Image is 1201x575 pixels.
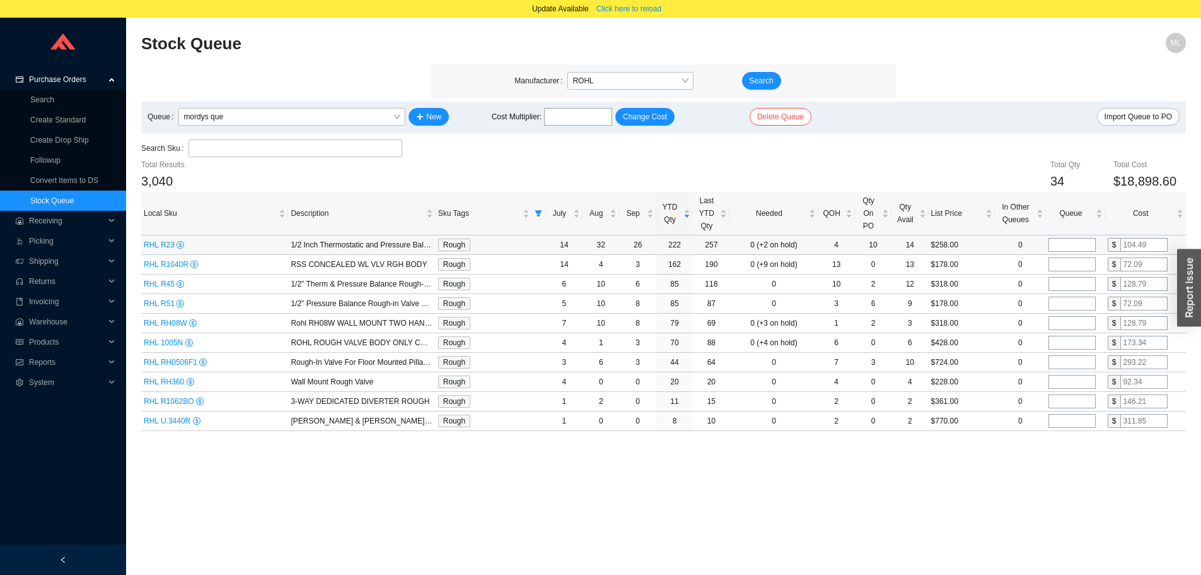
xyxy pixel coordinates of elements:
[288,235,435,255] td: 1/2 Inch Thermostatic and Pressure Balance Rough-in Valve with up to 3 Functions
[622,207,644,220] span: Sep
[583,392,619,412] td: 2
[730,392,818,412] td: 0
[438,258,470,271] span: Rough
[995,314,1047,333] td: 0
[656,372,693,392] td: 20
[29,312,105,332] span: Warehouse
[995,255,1047,275] td: 0
[818,412,855,431] td: 2
[193,417,200,425] span: dollar
[583,275,619,294] td: 10
[1105,192,1186,235] th: Cost sortable
[196,398,204,405] span: dollar
[730,255,818,275] td: 0 (+9 on hold)
[656,294,693,314] td: 85
[855,235,891,255] td: 10
[997,201,1035,226] span: In Other Queues
[15,76,24,83] span: credit-card
[818,333,855,353] td: 6
[891,235,928,255] td: 14
[1120,258,1168,271] input: 72.09
[199,359,207,366] span: dollar
[855,314,891,333] td: 2
[583,372,619,392] td: 0
[929,192,995,235] th: List Price sortable
[693,275,729,294] td: 118
[891,255,928,275] td: 13
[818,275,855,294] td: 10
[929,275,995,294] td: $318.00
[857,194,879,232] span: Qty On PO
[1097,108,1180,126] button: Import Queue to PO
[891,353,928,372] td: 10
[995,392,1047,412] td: 0
[750,74,774,87] span: Search
[1108,277,1120,291] div: $
[438,297,470,310] span: Rough
[438,356,470,369] span: Rough
[29,251,105,271] span: Shipping
[583,333,619,353] td: 1
[1108,297,1120,311] div: $
[438,415,470,427] span: Rough
[30,156,61,165] a: Followup
[730,333,818,353] td: 0 (+4 on hold)
[59,556,67,564] span: left
[1120,336,1168,350] input: 173.34
[891,275,928,294] td: 12
[619,333,656,353] td: 3
[855,353,891,372] td: 3
[30,196,74,205] a: Stock Queue
[693,314,729,333] td: 69
[818,294,855,314] td: 3
[1171,33,1181,53] span: ML
[29,372,105,393] span: System
[693,392,729,412] td: 15
[177,300,184,307] span: dollar
[548,207,571,220] span: July
[855,192,891,235] th: Qty On PO sortable
[1108,238,1120,252] div: $
[656,235,693,255] td: 222
[15,379,24,386] span: setting
[288,294,435,314] td: 1/2" Pressure Balance Rough-in Valve With 1 Function
[1050,174,1064,188] span: 34
[729,192,818,235] th: Needed sortable
[546,392,583,412] td: 1
[546,192,583,235] th: July sortable
[416,113,424,122] span: plus
[693,235,729,255] td: 257
[183,109,400,125] span: mordys que
[619,192,656,235] th: Sep sortable
[995,192,1047,235] th: In Other Queues sortable
[891,192,928,235] th: Qty Avail sortable
[855,372,891,392] td: 0
[995,412,1047,431] td: 0
[141,33,925,55] h2: Stock Queue
[514,72,567,90] label: Manufacturer
[144,207,276,220] span: Local Sku
[995,353,1047,372] td: 0
[656,255,693,275] td: 162
[438,376,470,388] span: Rough
[730,314,818,333] td: 0 (+3 on hold)
[855,294,891,314] td: 6
[148,108,178,126] label: Queue
[426,110,441,123] span: New
[929,412,995,431] td: $770.00
[623,110,667,123] span: Change Cost
[659,201,681,226] span: YTD Qty
[177,241,184,249] span: dollar
[619,255,656,275] td: 3
[30,116,86,124] a: Create Standard
[546,255,583,275] td: 14
[855,392,891,412] td: 0
[546,333,583,353] td: 4
[177,280,184,288] span: dollar
[141,174,173,188] span: 3,040
[1108,394,1120,408] div: $
[546,275,583,294] td: 6
[29,69,105,90] span: Purchase Orders
[732,207,806,220] span: Needed
[750,108,811,126] button: Delete Queue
